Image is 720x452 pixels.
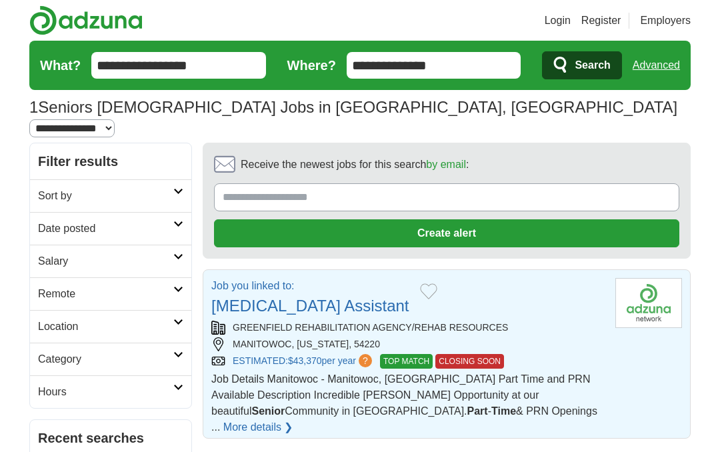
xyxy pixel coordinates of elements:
a: More details ❯ [223,419,293,435]
a: Employers [640,13,691,29]
h2: Hours [38,384,173,400]
a: by email [426,159,466,170]
button: Create alert [214,219,679,247]
strong: Senior [252,405,285,417]
a: Salary [30,245,191,277]
a: Category [30,343,191,375]
a: Register [581,13,621,29]
span: ? [359,354,372,367]
button: Add to favorite jobs [420,283,437,299]
span: CLOSING SOON [435,354,504,369]
span: Receive the newest jobs for this search : [241,157,469,173]
span: TOP MATCH [380,354,433,369]
label: Where? [287,55,336,75]
h2: Remote [38,286,173,302]
span: Search [575,52,610,79]
h2: Recent searches [38,428,183,448]
img: Company logo [615,278,682,328]
h2: Sort by [38,188,173,204]
strong: Part [467,405,488,417]
a: Date posted [30,212,191,245]
a: Login [545,13,571,29]
span: $43,370 [288,355,322,366]
div: GREENFIELD REHABILITATION AGENCY/REHAB RESOURCES [211,321,605,335]
a: Sort by [30,179,191,212]
strong: Time [491,405,516,417]
label: What? [40,55,81,75]
a: [MEDICAL_DATA] Assistant [211,297,409,315]
img: Adzuna logo [29,5,143,35]
h1: Seniors [DEMOGRAPHIC_DATA] Jobs in [GEOGRAPHIC_DATA], [GEOGRAPHIC_DATA] [29,98,677,116]
h2: Filter results [30,143,191,179]
a: Advanced [633,52,680,79]
h2: Salary [38,253,173,269]
span: Job Details Manitowoc - Manitowoc, [GEOGRAPHIC_DATA] Part Time and PRN Available Description Incr... [211,373,597,433]
h2: Date posted [38,221,173,237]
button: Search [542,51,621,79]
a: ESTIMATED:$43,370per year? [233,354,375,369]
div: MANITOWOC, [US_STATE], 54220 [211,337,605,351]
a: Location [30,310,191,343]
a: Hours [30,375,191,408]
h2: Category [38,351,173,367]
p: Job you linked to: [211,278,409,294]
span: 1 [29,95,38,119]
h2: Location [38,319,173,335]
a: Remote [30,277,191,310]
